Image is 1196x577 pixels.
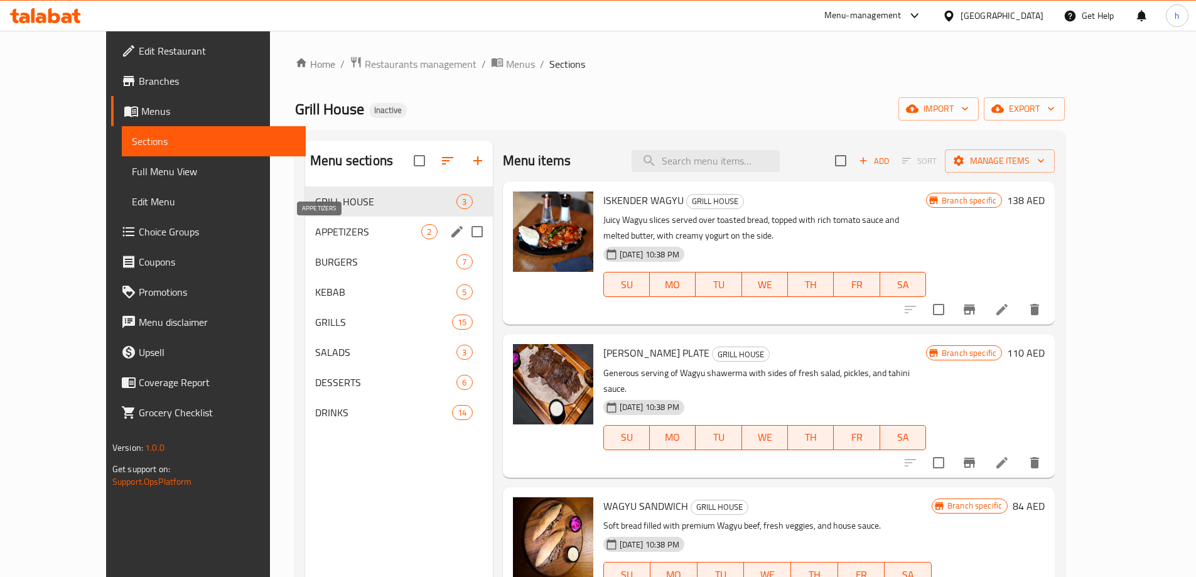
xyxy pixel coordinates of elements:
[315,375,456,390] span: DESSERTS
[305,307,493,337] div: GRILLS15
[111,36,306,66] a: Edit Restaurant
[854,151,894,171] span: Add item
[609,276,645,294] span: SU
[491,56,535,72] a: Menus
[132,194,296,209] span: Edit Menu
[111,217,306,247] a: Choice Groups
[315,254,456,269] span: BURGERS
[315,284,456,299] div: KEBAB
[945,149,1055,173] button: Manage items
[295,57,335,72] a: Home
[955,153,1045,169] span: Manage items
[139,73,296,89] span: Branches
[793,276,829,294] span: TH
[824,8,902,23] div: Menu-management
[452,405,472,420] div: items
[880,425,926,450] button: SA
[456,375,472,390] div: items
[369,105,407,116] span: Inactive
[549,57,585,72] span: Sections
[139,375,296,390] span: Coverage Report
[457,256,471,268] span: 7
[111,247,306,277] a: Coupons
[908,101,969,117] span: import
[132,134,296,149] span: Sections
[122,186,306,217] a: Edit Menu
[295,95,364,123] span: Grill House
[609,428,645,446] span: SU
[686,194,744,209] div: GRILL HOUSE
[696,272,741,297] button: TU
[111,337,306,367] a: Upsell
[603,212,926,244] p: Juicy Wagyu slices served over toasted bread, topped with rich tomato sauce and melted butter, wi...
[513,344,593,424] img: WAGYU SHAWERMA PLATE
[742,272,788,297] button: WE
[305,181,493,433] nav: Menu sections
[132,164,296,179] span: Full Menu View
[453,407,471,419] span: 14
[315,194,456,209] span: GRILL HOUSE
[885,428,921,446] span: SA
[139,315,296,330] span: Menu disclaimer
[457,377,471,389] span: 6
[839,276,875,294] span: FR
[942,500,1007,512] span: Branch specific
[139,224,296,239] span: Choice Groups
[139,405,296,420] span: Grocery Checklist
[365,57,477,72] span: Restaurants management
[406,148,433,174] span: Select all sections
[885,276,921,294] span: SA
[456,254,472,269] div: items
[433,146,463,176] span: Sort sections
[315,345,456,360] span: SALADS
[615,401,684,413] span: [DATE] 10:38 PM
[1007,191,1045,209] h6: 138 AED
[141,104,296,119] span: Menus
[603,343,709,362] span: [PERSON_NAME] PLATE
[854,151,894,171] button: Add
[615,539,684,551] span: [DATE] 10:38 PM
[453,316,471,328] span: 15
[1020,294,1050,325] button: delete
[961,9,1043,23] div: [GEOGRAPHIC_DATA]
[925,450,952,476] span: Select to update
[603,497,688,515] span: WAGYU SANDWICH
[1020,448,1050,478] button: delete
[1007,344,1045,362] h6: 110 AED
[457,196,471,208] span: 3
[691,500,748,514] span: GRILL HOUSE
[457,347,471,359] span: 3
[615,249,684,261] span: [DATE] 10:38 PM
[315,315,452,330] span: GRILLS
[305,247,493,277] div: BURGERS7
[655,276,691,294] span: MO
[687,194,743,208] span: GRILL HOUSE
[655,428,691,446] span: MO
[350,56,477,72] a: Restaurants management
[111,66,306,96] a: Branches
[880,272,926,297] button: SA
[112,473,192,490] a: Support.OpsPlatform
[139,254,296,269] span: Coupons
[827,148,854,174] span: Select section
[456,345,472,360] div: items
[139,345,296,360] span: Upsell
[139,284,296,299] span: Promotions
[112,439,143,456] span: Version:
[701,276,736,294] span: TU
[793,428,829,446] span: TH
[295,56,1065,72] nav: breadcrumb
[456,194,472,209] div: items
[834,425,880,450] button: FR
[540,57,544,72] li: /
[925,296,952,323] span: Select to update
[857,154,891,168] span: Add
[111,367,306,397] a: Coverage Report
[898,97,979,121] button: import
[839,428,875,446] span: FR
